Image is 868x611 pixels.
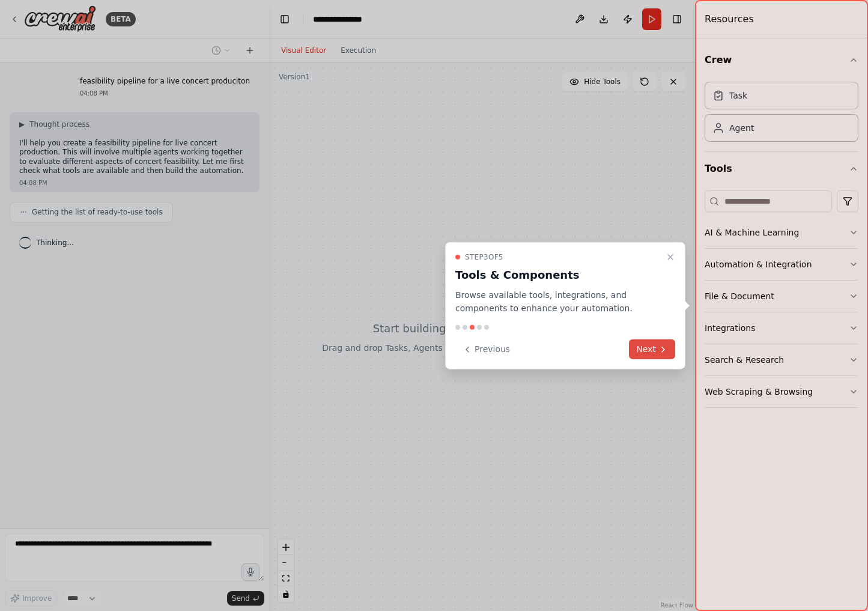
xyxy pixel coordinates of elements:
span: Step 3 of 5 [465,252,503,261]
button: Hide left sidebar [276,11,293,28]
p: Browse available tools, integrations, and components to enhance your automation. [455,288,661,315]
button: Previous [455,339,517,359]
button: Next [629,339,675,359]
h3: Tools & Components [455,266,661,283]
button: Close walkthrough [663,249,678,264]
